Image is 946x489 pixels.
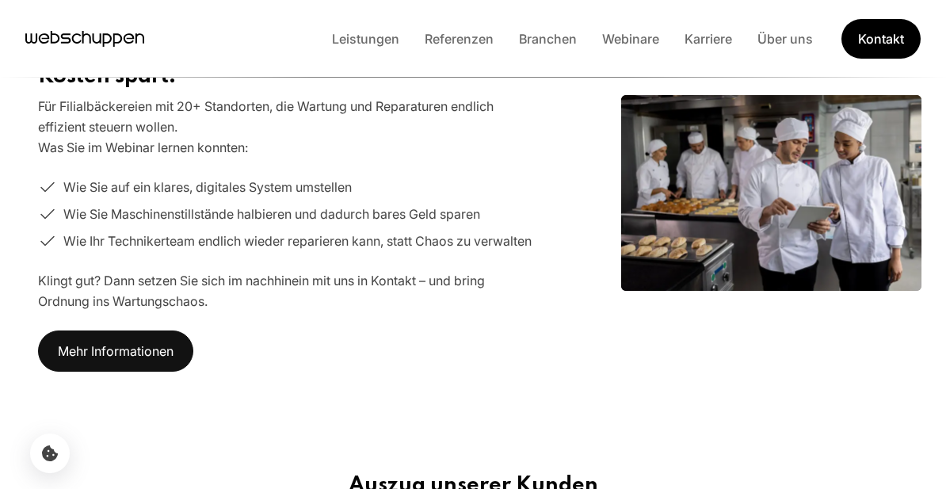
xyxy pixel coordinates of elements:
[38,270,535,311] p: Klingt gut? Dann setzen Sie sich im nachhinein mit uns in Kontakt – und bring Ordnung ins Wartung...
[621,94,921,290] img: cta-image
[412,31,506,47] a: Referenzen
[30,434,70,473] button: Cookie-Einstellungen öffnen
[319,31,412,47] a: Leistungen
[38,330,193,372] a: Mehr Informationen
[841,19,921,59] a: Get Started
[506,31,589,47] a: Branchen
[589,31,672,47] a: Webinare
[38,96,535,158] p: Für Filialbäckereien mit 20+ Standorten, die Wartung und Reparaturen endlich effizient steuern wo...
[745,31,826,47] a: Über uns
[63,204,480,224] span: Wie Sie Maschinenstillstände halbieren und dadurch bares Geld sparen
[25,27,144,51] a: Hauptseite besuchen
[63,231,532,251] span: Wie Ihr Technikerteam endlich wieder reparieren kann, statt Chaos zu verwalten
[672,31,745,47] a: Karriere
[63,177,352,197] span: Wie Sie auf ein klares, digitales System umstellen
